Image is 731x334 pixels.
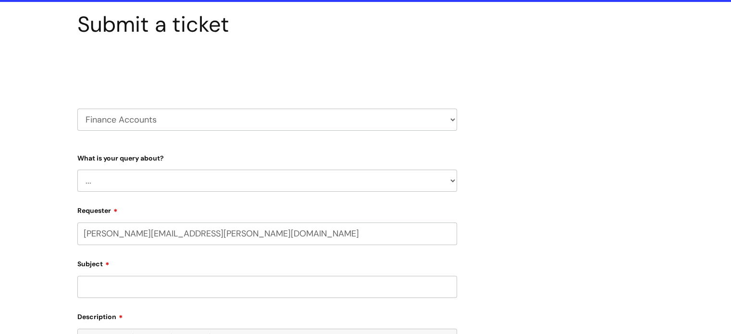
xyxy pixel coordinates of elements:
h2: Select issue type [77,60,457,77]
label: Requester [77,203,457,215]
label: Description [77,309,457,321]
input: Email [77,223,457,245]
label: Subject [77,257,457,268]
label: What is your query about? [77,152,457,162]
h1: Submit a ticket [77,12,457,37]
